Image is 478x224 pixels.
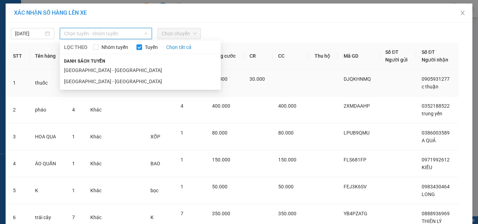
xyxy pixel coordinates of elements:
[181,103,183,109] span: 4
[150,215,154,220] span: K
[453,3,472,23] button: Close
[150,134,160,139] span: XỐP
[278,157,296,162] span: 150.000
[212,184,227,189] span: 50.000
[249,76,265,82] span: 30.000
[278,211,296,216] span: 350.000
[72,161,75,166] span: 1
[29,96,66,123] td: pháo
[344,103,370,109] span: 2XMDAAHP
[72,134,75,139] span: 1
[181,130,183,136] span: 1
[422,192,435,197] span: LONG
[150,161,160,166] span: BAO
[85,96,109,123] td: Khác
[150,188,159,193] span: bọc
[181,211,183,216] span: 7
[7,43,29,70] th: STT
[142,43,161,51] span: Tuyến
[166,43,191,51] a: Chọn tất cả
[422,57,448,63] span: Người nhận
[72,188,75,193] span: 1
[85,123,109,150] td: Khác
[422,103,450,109] span: 0352188522
[278,103,296,109] span: 400.000
[85,150,109,177] td: Khác
[344,184,367,189] span: FEJ3K6SV
[181,157,183,162] span: 1
[212,157,230,162] span: 150.000
[29,43,66,70] th: Tên hàng
[7,123,29,150] td: 3
[72,107,75,113] span: 4
[60,76,221,87] li: [GEOGRAPHIC_DATA] - [GEOGRAPHIC_DATA]
[422,218,442,224] span: THIÊN LÝ
[278,130,294,136] span: 80.000
[29,150,66,177] td: ÁO QUẦN
[309,43,338,70] th: Thu hộ
[212,211,230,216] span: 350.000
[422,157,450,162] span: 0971992612
[344,211,367,216] span: YB4PZATG
[206,43,244,70] th: Tổng cước
[278,184,294,189] span: 50.000
[344,130,370,136] span: LPUB9QMU
[162,28,197,39] span: Chọn chuyến
[64,43,87,51] span: LỌC THEO
[344,157,366,162] span: FLS681FP
[7,150,29,177] td: 4
[422,84,438,89] span: c thuận
[422,211,450,216] span: 0888936969
[72,215,75,220] span: 7
[7,96,29,123] td: 2
[422,165,432,170] span: KIỀU
[7,177,29,204] td: 5
[29,70,66,96] td: thuốc
[338,43,380,70] th: Mã GD
[29,177,66,204] td: K
[212,103,230,109] span: 400.000
[60,58,110,64] span: Danh sách tuyến
[7,70,29,96] td: 1
[212,130,227,136] span: 80.000
[15,30,44,37] input: 12/10/2025
[422,111,442,116] span: trung yến
[273,43,309,70] th: CC
[14,9,87,16] span: XÁC NHẬN SỐ HÀNG LÊN XE
[64,28,148,39] span: Chọn tuyến - nhóm tuyến
[29,123,66,150] td: HOA QUA
[422,76,450,82] span: 0905931277
[144,31,148,36] span: down
[422,130,450,136] span: 0386003589
[344,76,371,82] span: DJQKHNMQ
[385,57,408,63] span: Người gửi
[244,43,273,70] th: CR
[385,49,399,55] span: Số ĐT
[99,43,131,51] span: Nhóm tuyến
[422,184,450,189] span: 0983430464
[181,184,183,189] span: 1
[60,65,221,76] li: [GEOGRAPHIC_DATA] - [GEOGRAPHIC_DATA]
[422,138,436,143] span: A QUẢ
[85,177,109,204] td: Khác
[422,49,435,55] span: Số ĐT
[460,10,465,16] span: close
